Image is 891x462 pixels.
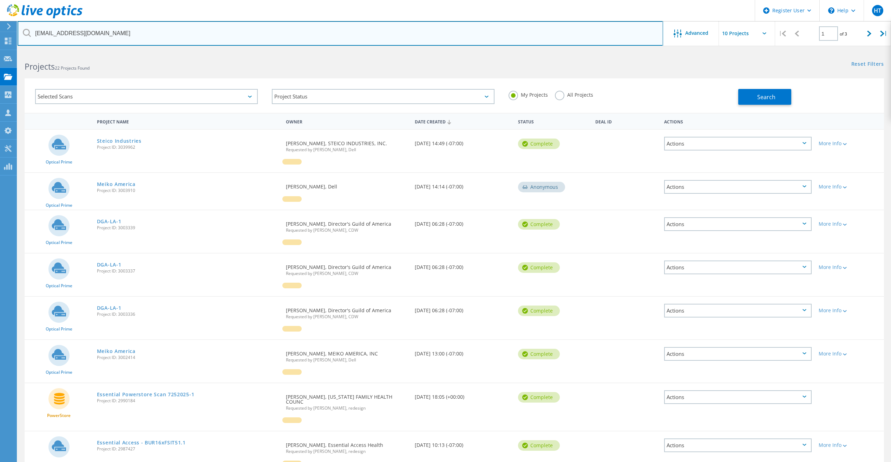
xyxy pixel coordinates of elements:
[518,139,560,149] div: Complete
[851,62,884,68] a: Reset Filters
[518,306,560,316] div: Complete
[286,148,408,152] span: Requested by [PERSON_NAME], Dell
[272,89,494,104] div: Project Status
[7,15,83,20] a: Live Optics Dashboard
[515,115,592,128] div: Status
[664,137,812,150] div: Actions
[685,31,708,36] span: Advanced
[97,139,142,143] a: Steico Industries
[97,440,186,445] a: Essential Access - BUR16xFSIT51.1
[46,203,72,207] span: Optical Prime
[97,399,279,403] span: Project ID: 2990184
[819,308,880,313] div: More Info
[819,141,880,146] div: More Info
[819,351,880,356] div: More Info
[664,390,812,404] div: Actions
[411,210,515,233] div: [DATE] 06:28 (-07:00)
[93,115,282,128] div: Project Name
[819,443,880,448] div: More Info
[282,173,411,196] div: [PERSON_NAME], Dell
[819,265,880,270] div: More Info
[518,262,560,273] div: Complete
[35,89,258,104] div: Selected Scans
[664,304,812,317] div: Actions
[282,383,411,417] div: [PERSON_NAME], [US_STATE] FAMILY HEALTH COUNC
[18,21,663,46] input: Search projects by name, owner, ID, company, etc
[661,115,815,128] div: Actions
[664,180,812,194] div: Actions
[664,217,812,231] div: Actions
[518,349,560,359] div: Complete
[555,91,593,97] label: All Projects
[411,173,515,196] div: [DATE] 14:14 (-07:00)
[97,349,136,354] a: Meiko America
[97,219,122,224] a: DGA-LA-1
[411,254,515,277] div: [DATE] 06:28 (-07:00)
[664,261,812,274] div: Actions
[97,392,195,397] a: Essential Powerstore Scan 7252025-1
[46,327,72,331] span: Optical Prime
[738,89,791,105] button: Search
[874,8,881,13] span: HT
[282,130,411,159] div: [PERSON_NAME], STEICO INDUSTRIES, INC.
[97,226,279,230] span: Project ID: 3003339
[97,182,136,187] a: Meiko America
[840,31,847,37] span: of 3
[819,184,880,189] div: More Info
[411,130,515,153] div: [DATE] 14:49 (-07:00)
[518,440,560,451] div: Complete
[411,383,515,406] div: [DATE] 18:05 (+00:00)
[286,315,408,319] span: Requested by [PERSON_NAME], CDW
[664,438,812,452] div: Actions
[509,91,548,97] label: My Projects
[97,262,122,267] a: DGA-LA-1
[286,228,408,232] span: Requested by [PERSON_NAME], CDW
[877,21,891,46] div: |
[286,449,408,454] span: Requested by [PERSON_NAME], redesign
[97,269,279,273] span: Project ID: 3003337
[282,115,411,128] div: Owner
[97,145,279,149] span: Project ID: 3039962
[411,297,515,320] div: [DATE] 06:28 (-07:00)
[286,358,408,362] span: Requested by [PERSON_NAME], Dell
[97,355,279,360] span: Project ID: 3002414
[518,182,565,192] div: Anonymous
[97,188,279,193] span: Project ID: 3003910
[47,413,71,418] span: PowerStore
[46,284,72,288] span: Optical Prime
[282,297,411,326] div: [PERSON_NAME], Director's Guild of America
[46,370,72,374] span: Optical Prime
[775,21,790,46] div: |
[25,61,55,72] b: Projects
[286,271,408,276] span: Requested by [PERSON_NAME], CDW
[518,219,560,230] div: Complete
[97,447,279,451] span: Project ID: 2987427
[518,392,560,403] div: Complete
[97,312,279,316] span: Project ID: 3003336
[282,210,411,239] div: [PERSON_NAME], Director's Guild of America
[282,254,411,283] div: [PERSON_NAME], Director's Guild of America
[97,306,122,310] a: DGA-LA-1
[757,93,775,101] span: Search
[282,340,411,369] div: [PERSON_NAME], MEIKO AMERICA, INC
[411,340,515,363] div: [DATE] 13:00 (-07:00)
[55,65,90,71] span: 22 Projects Found
[819,222,880,226] div: More Info
[664,347,812,361] div: Actions
[282,431,411,461] div: [PERSON_NAME], Essential Access Health
[46,160,72,164] span: Optical Prime
[828,7,834,14] svg: \n
[411,115,515,128] div: Date Created
[286,406,408,410] span: Requested by [PERSON_NAME], redesign
[46,240,72,245] span: Optical Prime
[411,431,515,455] div: [DATE] 10:13 (-07:00)
[592,115,661,128] div: Deal Id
